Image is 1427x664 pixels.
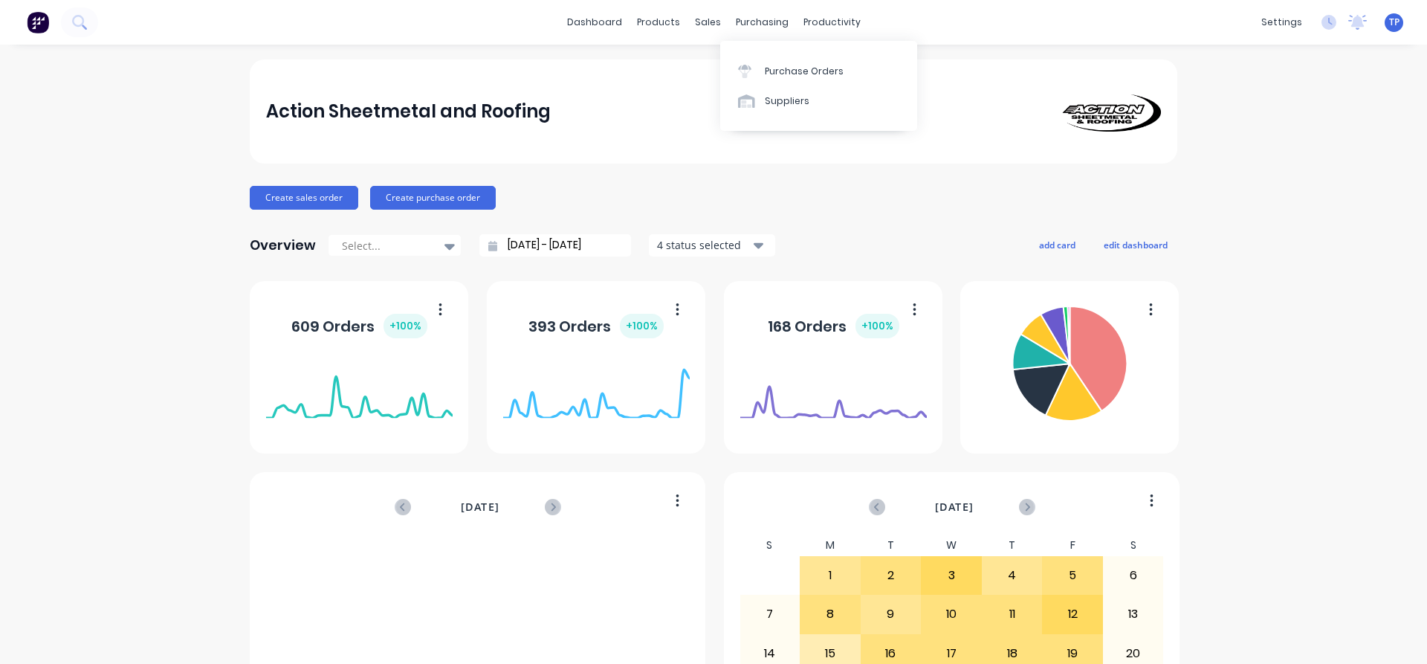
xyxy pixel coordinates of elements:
[1389,16,1400,29] span: TP
[657,237,751,253] div: 4 status selected
[1104,557,1163,594] div: 6
[921,535,982,556] div: W
[800,535,861,556] div: M
[1094,235,1177,254] button: edit dashboard
[461,499,499,515] span: [DATE]
[384,314,427,338] div: + 100 %
[250,186,358,210] button: Create sales order
[768,314,899,338] div: 168 Orders
[687,11,728,33] div: sales
[620,314,664,338] div: + 100 %
[765,65,844,78] div: Purchase Orders
[528,314,664,338] div: 393 Orders
[800,557,860,594] div: 1
[1042,535,1103,556] div: F
[266,97,551,126] div: Action Sheetmetal and Roofing
[922,557,981,594] div: 3
[983,557,1042,594] div: 4
[720,86,917,116] a: Suppliers
[291,314,427,338] div: 609 Orders
[861,596,921,633] div: 9
[855,314,899,338] div: + 100 %
[720,56,917,86] a: Purchase Orders
[861,557,921,594] div: 2
[649,234,775,257] button: 4 status selected
[728,11,796,33] div: purchasing
[765,94,809,108] div: Suppliers
[250,231,316,260] div: Overview
[1254,11,1310,33] div: settings
[370,186,496,210] button: Create purchase order
[27,11,49,33] img: Factory
[630,11,687,33] div: products
[935,499,974,515] span: [DATE]
[740,535,800,556] div: S
[1104,596,1163,633] div: 13
[922,596,981,633] div: 10
[1029,235,1085,254] button: add card
[1103,535,1164,556] div: S
[560,11,630,33] a: dashboard
[1043,596,1102,633] div: 12
[740,596,800,633] div: 7
[982,535,1043,556] div: T
[861,535,922,556] div: T
[1043,557,1102,594] div: 5
[983,596,1042,633] div: 11
[796,11,868,33] div: productivity
[1057,91,1161,132] img: Action Sheetmetal and Roofing
[800,596,860,633] div: 8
